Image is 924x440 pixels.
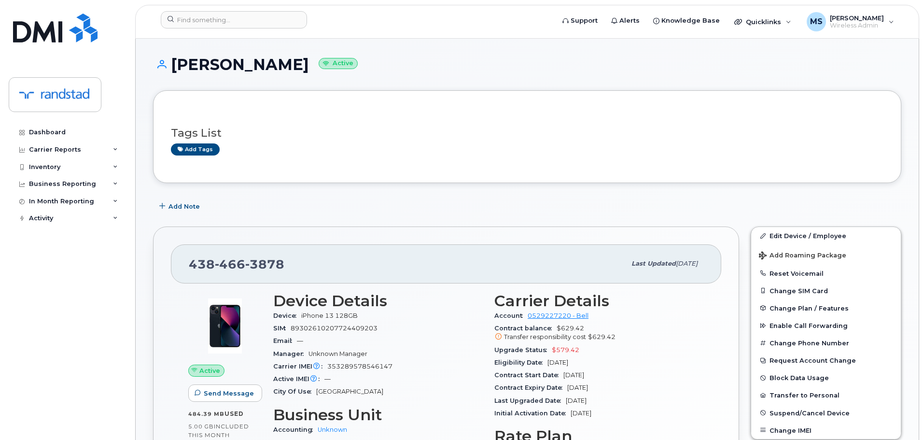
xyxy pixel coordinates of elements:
span: 466 [215,257,245,271]
span: Enable Call Forwarding [770,322,848,329]
button: Request Account Change [751,352,901,369]
span: Contract balance [494,325,557,332]
small: Active [319,58,358,69]
span: Accounting [273,426,318,433]
button: Add Roaming Package [751,245,901,265]
span: Unknown Manager [308,350,367,357]
span: Eligibility Date [494,359,547,366]
a: 0529227220 - Bell [528,312,588,319]
span: Active IMEI [273,375,324,383]
span: Contract Start Date [494,371,563,379]
span: [DATE] [567,384,588,391]
span: City Of Use [273,388,316,395]
span: Active [199,366,220,375]
button: Add Note [153,198,208,215]
button: Change Phone Number [751,334,901,352]
span: — [324,375,331,383]
span: [DATE] [563,371,584,379]
span: $629.42 [588,333,616,341]
span: [GEOGRAPHIC_DATA] [316,388,383,395]
span: Suspend/Cancel Device [770,409,850,416]
span: Add Note [168,202,200,211]
span: 353289578546147 [327,363,392,370]
h3: Business Unit [273,406,483,424]
span: [DATE] [566,397,587,404]
span: included this month [188,423,249,439]
span: 484.39 MB [188,411,224,417]
span: Send Message [204,389,254,398]
span: Last Upgraded Date [494,397,566,404]
button: Change IMEI [751,422,901,439]
button: Transfer to Personal [751,386,901,404]
span: Change Plan / Features [770,304,849,312]
span: Upgrade Status [494,346,552,354]
a: Edit Device / Employee [751,227,901,244]
a: Unknown [318,426,347,433]
span: Device [273,312,301,319]
span: used [224,410,244,417]
h1: [PERSON_NAME] [153,56,901,73]
button: Suspend/Cancel Device [751,404,901,422]
button: Change SIM Card [751,282,901,299]
span: 5.00 GB [188,423,214,430]
span: Add Roaming Package [759,252,846,261]
button: Change Plan / Features [751,299,901,317]
span: Initial Activation Date [494,410,571,417]
span: SIM [273,325,291,332]
span: [DATE] [571,410,591,417]
span: 438 [189,257,284,271]
span: Carrier IMEI [273,363,327,370]
span: $629.42 [494,325,704,342]
h3: Device Details [273,292,483,310]
a: Add tags [171,143,220,156]
span: 3878 [245,257,284,271]
button: Send Message [188,384,262,402]
span: Account [494,312,528,319]
span: Email [273,337,297,344]
span: $579.42 [552,346,579,354]
span: 89302610207724409203 [291,325,378,332]
h3: Carrier Details [494,292,704,310]
span: [DATE] [547,359,568,366]
span: Transfer responsibility cost [504,333,586,341]
span: Last updated [631,260,676,267]
span: [DATE] [676,260,698,267]
span: — [297,337,303,344]
button: Reset Voicemail [751,265,901,282]
button: Enable Call Forwarding [751,317,901,334]
img: image20231002-3703462-1ig824h.jpeg [196,297,254,355]
span: iPhone 13 128GB [301,312,358,319]
span: Manager [273,350,308,357]
button: Block Data Usage [751,369,901,386]
span: Contract Expiry Date [494,384,567,391]
h3: Tags List [171,127,883,139]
